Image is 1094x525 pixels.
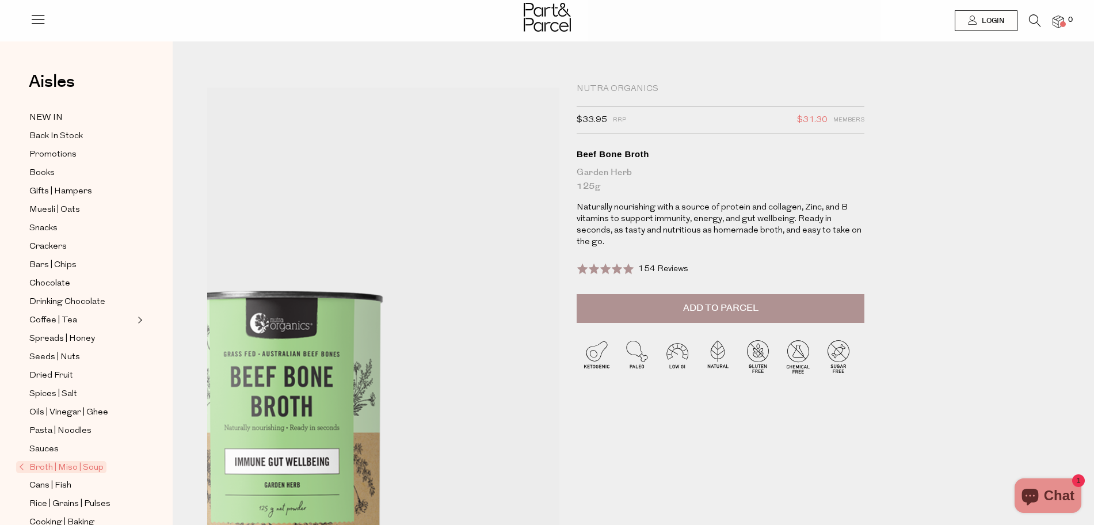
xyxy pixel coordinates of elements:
[29,73,75,102] a: Aisles
[833,113,864,128] span: Members
[29,424,134,438] a: Pasta | Noodles
[29,111,63,125] span: NEW IN
[29,405,134,420] a: Oils | Vinegar | Ghee
[29,350,134,364] a: Seeds | Nuts
[135,313,143,327] button: Expand/Collapse Coffee | Tea
[613,113,626,128] span: RRP
[1053,16,1064,28] a: 0
[29,387,77,401] span: Spices | Salt
[29,203,80,217] span: Muesli | Oats
[29,239,134,254] a: Crackers
[797,113,828,128] span: $31.30
[29,222,58,235] span: Snacks
[29,240,67,254] span: Crackers
[29,166,134,180] a: Books
[577,336,617,376] img: P_P-ICONS-Live_Bec_V11_Ketogenic.svg
[577,149,864,160] div: Beef Bone Broth
[29,166,55,180] span: Books
[29,129,134,143] a: Back In Stock
[29,130,83,143] span: Back In Stock
[818,336,859,376] img: P_P-ICONS-Live_Bec_V11_Sugar_Free.svg
[29,258,77,272] span: Bars | Chips
[29,221,134,235] a: Snacks
[29,406,108,420] span: Oils | Vinegar | Ghee
[29,148,77,162] span: Promotions
[19,461,134,474] a: Broth | Miso | Soup
[638,265,688,273] span: 154 Reviews
[657,336,697,376] img: P_P-ICONS-Live_Bec_V11_Low_Gi.svg
[1011,478,1085,516] inbox-online-store-chat: Shopify online store chat
[778,336,818,376] img: P_P-ICONS-Live_Bec_V11_Chemical_Free.svg
[29,185,92,199] span: Gifts | Hampers
[683,302,758,315] span: Add to Parcel
[524,3,571,32] img: Part&Parcel
[29,313,134,328] a: Coffee | Tea
[29,258,134,272] a: Bars | Chips
[29,387,134,401] a: Spices | Salt
[29,277,70,291] span: Chocolate
[29,332,134,346] a: Spreads | Honey
[29,147,134,162] a: Promotions
[29,497,134,511] a: Rice | Grains | Pulses
[29,314,77,328] span: Coffee | Tea
[577,294,864,323] button: Add to Parcel
[29,276,134,291] a: Chocolate
[29,111,134,125] a: NEW IN
[577,83,864,95] div: Nutra Organics
[29,184,134,199] a: Gifts | Hampers
[29,443,59,456] span: Sauces
[577,166,864,193] div: Garden Herb 125g
[697,336,738,376] img: P_P-ICONS-Live_Bec_V11_Natural.svg
[16,461,106,473] span: Broth | Miso | Soup
[29,478,134,493] a: Cans | Fish
[1065,15,1076,25] span: 0
[29,332,95,346] span: Spreads | Honey
[577,202,864,248] p: Naturally nourishing with a source of protein and collagen, Zinc, and B vitamins to support immun...
[617,336,657,376] img: P_P-ICONS-Live_Bec_V11_Paleo.svg
[29,351,80,364] span: Seeds | Nuts
[29,203,134,217] a: Muesli | Oats
[29,368,134,383] a: Dried Fruit
[29,369,73,383] span: Dried Fruit
[955,10,1017,31] a: Login
[29,479,71,493] span: Cans | Fish
[29,497,110,511] span: Rice | Grains | Pulses
[29,424,92,438] span: Pasta | Noodles
[29,295,134,309] a: Drinking Chocolate
[29,295,105,309] span: Drinking Chocolate
[738,336,778,376] img: P_P-ICONS-Live_Bec_V11_Gluten_Free.svg
[29,69,75,94] span: Aisles
[29,442,134,456] a: Sauces
[979,16,1004,26] span: Login
[577,113,607,128] span: $33.95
